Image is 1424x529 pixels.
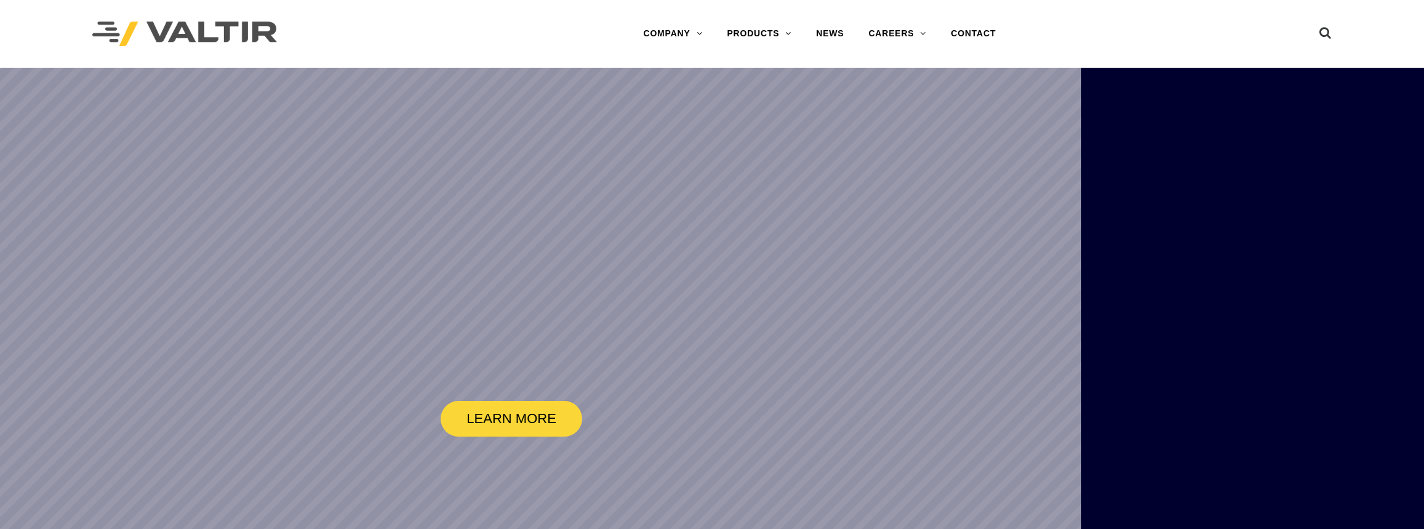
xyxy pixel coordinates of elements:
a: PRODUCTS [714,22,804,46]
a: NEWS [804,22,856,46]
a: CONTACT [938,22,1008,46]
a: COMPANY [631,22,715,46]
a: CAREERS [856,22,938,46]
img: Valtir [92,22,277,47]
a: LEARN MORE [441,401,582,437]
